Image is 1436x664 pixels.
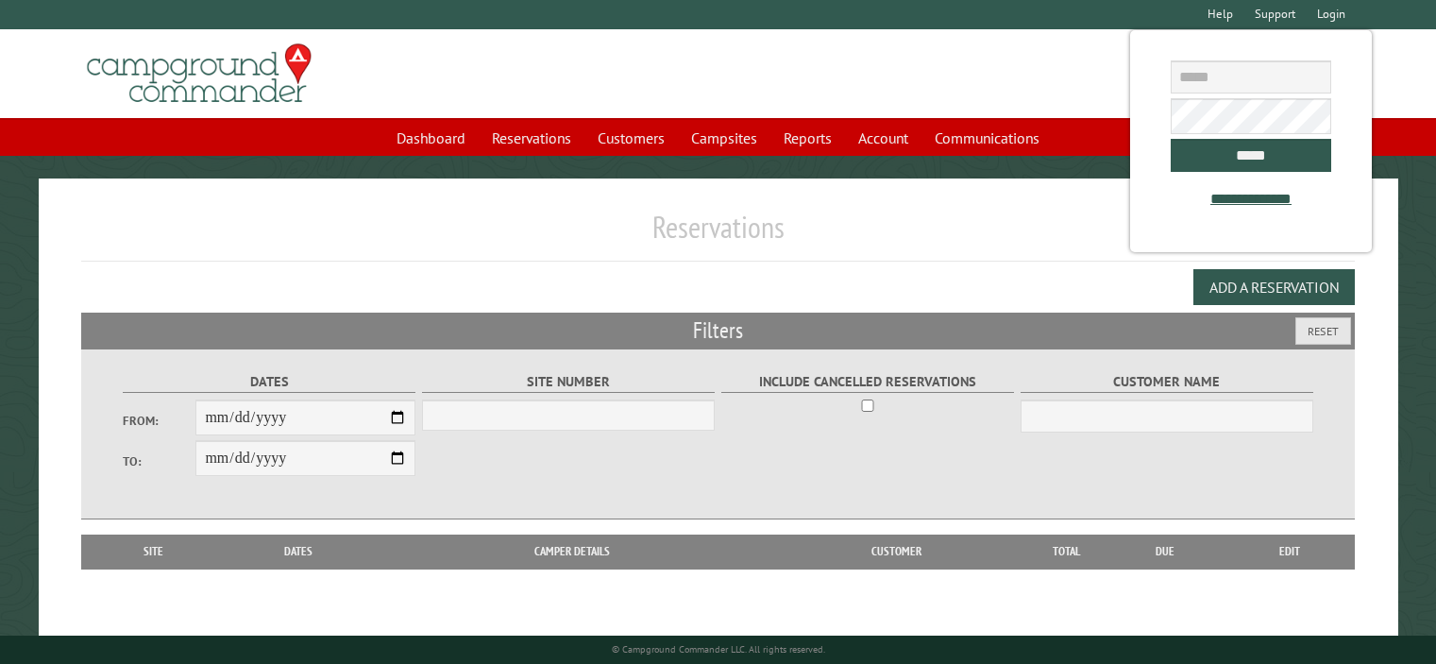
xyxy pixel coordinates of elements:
[1105,535,1225,569] th: Due
[123,371,416,393] label: Dates
[81,313,1355,349] h2: Filters
[216,535,380,569] th: Dates
[1193,269,1355,305] button: Add a Reservation
[923,120,1051,156] a: Communications
[422,371,716,393] label: Site Number
[1225,535,1355,569] th: Edit
[81,209,1355,261] h1: Reservations
[586,120,676,156] a: Customers
[721,371,1015,393] label: Include Cancelled Reservations
[612,643,825,655] small: © Campground Commander LLC. All rights reserved.
[772,120,843,156] a: Reports
[385,120,477,156] a: Dashboard
[380,535,764,569] th: Camper Details
[1029,535,1105,569] th: Total
[91,535,216,569] th: Site
[1021,371,1314,393] label: Customer Name
[1295,317,1351,345] button: Reset
[680,120,769,156] a: Campsites
[81,37,317,111] img: Campground Commander
[847,120,920,156] a: Account
[764,535,1029,569] th: Customer
[123,452,196,470] label: To:
[481,120,583,156] a: Reservations
[123,412,196,430] label: From:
